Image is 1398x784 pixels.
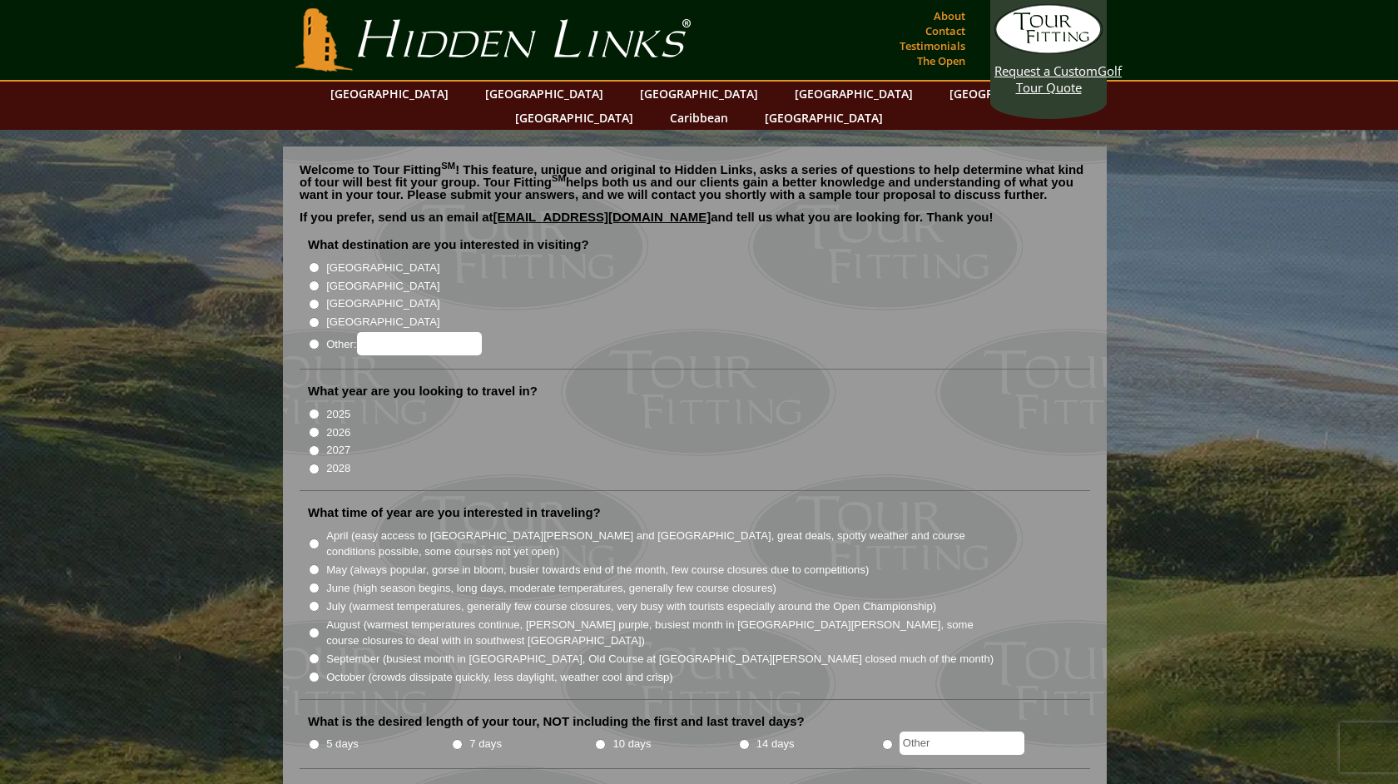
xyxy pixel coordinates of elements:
input: Other [900,732,1024,755]
label: May (always popular, gorse in bloom, busier towards end of the month, few course closures due to ... [326,562,869,578]
a: [GEOGRAPHIC_DATA] [941,82,1076,106]
label: What destination are you interested in visiting? [308,236,589,253]
label: 2025 [326,406,350,423]
label: [GEOGRAPHIC_DATA] [326,295,439,312]
label: 5 days [326,736,359,752]
p: Welcome to Tour Fitting ! This feature, unique and original to Hidden Links, asks a series of que... [300,163,1090,201]
input: Other: [357,332,482,355]
label: [GEOGRAPHIC_DATA] [326,278,439,295]
label: 2028 [326,460,350,477]
label: August (warmest temperatures continue, [PERSON_NAME] purple, busiest month in [GEOGRAPHIC_DATA][P... [326,617,995,649]
a: [GEOGRAPHIC_DATA] [507,106,642,130]
a: [GEOGRAPHIC_DATA] [786,82,921,106]
label: Other: [326,332,481,355]
label: October (crowds dissipate quickly, less daylight, weather cool and crisp) [326,669,673,686]
span: Request a Custom [994,62,1098,79]
label: 2026 [326,424,350,441]
a: [GEOGRAPHIC_DATA] [477,82,612,106]
a: [EMAIL_ADDRESS][DOMAIN_NAME] [493,210,711,224]
label: 10 days [613,736,652,752]
a: [GEOGRAPHIC_DATA] [632,82,766,106]
label: 2027 [326,442,350,459]
label: June (high season begins, long days, moderate temperatures, generally few course closures) [326,580,776,597]
a: [GEOGRAPHIC_DATA] [322,82,457,106]
label: September (busiest month in [GEOGRAPHIC_DATA], Old Course at [GEOGRAPHIC_DATA][PERSON_NAME] close... [326,651,994,667]
p: If you prefer, send us an email at and tell us what you are looking for. Thank you! [300,211,1090,236]
label: What is the desired length of your tour, NOT including the first and last travel days? [308,713,805,730]
a: The Open [913,49,969,72]
label: What year are you looking to travel in? [308,383,538,399]
label: April (easy access to [GEOGRAPHIC_DATA][PERSON_NAME] and [GEOGRAPHIC_DATA], great deals, spotty w... [326,528,995,560]
sup: SM [441,161,455,171]
label: 7 days [469,736,502,752]
label: July (warmest temperatures, generally few course closures, very busy with tourists especially aro... [326,598,936,615]
sup: SM [552,173,566,183]
a: Caribbean [662,106,736,130]
label: 14 days [756,736,795,752]
a: Request a CustomGolf Tour Quote [994,4,1103,96]
label: [GEOGRAPHIC_DATA] [326,314,439,330]
a: Testimonials [895,34,969,57]
label: What time of year are you interested in traveling? [308,504,601,521]
label: [GEOGRAPHIC_DATA] [326,260,439,276]
a: Contact [921,19,969,42]
a: About [930,4,969,27]
a: [GEOGRAPHIC_DATA] [756,106,891,130]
